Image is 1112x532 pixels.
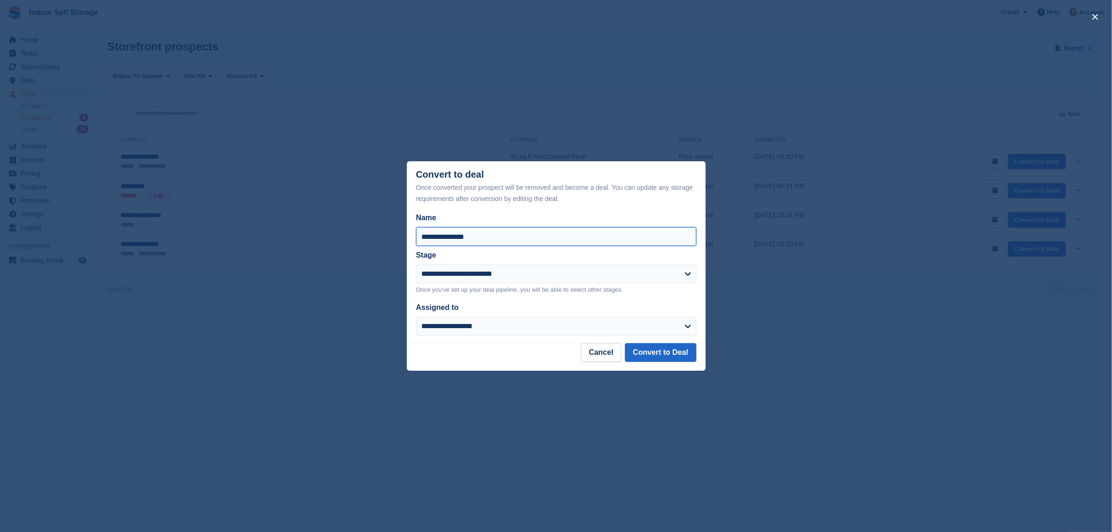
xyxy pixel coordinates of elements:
p: Once you've set up your deal pipeline, you will be able to select other stages. [416,285,696,295]
button: Cancel [581,343,621,362]
label: Assigned to [416,303,459,311]
div: Convert to deal [416,169,696,204]
button: close [1088,9,1103,24]
div: Once converted your prospect will be removed and become a deal. You can update any storage requir... [416,182,696,204]
label: Name [416,212,696,223]
label: Stage [416,251,437,259]
button: Convert to Deal [625,343,696,362]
